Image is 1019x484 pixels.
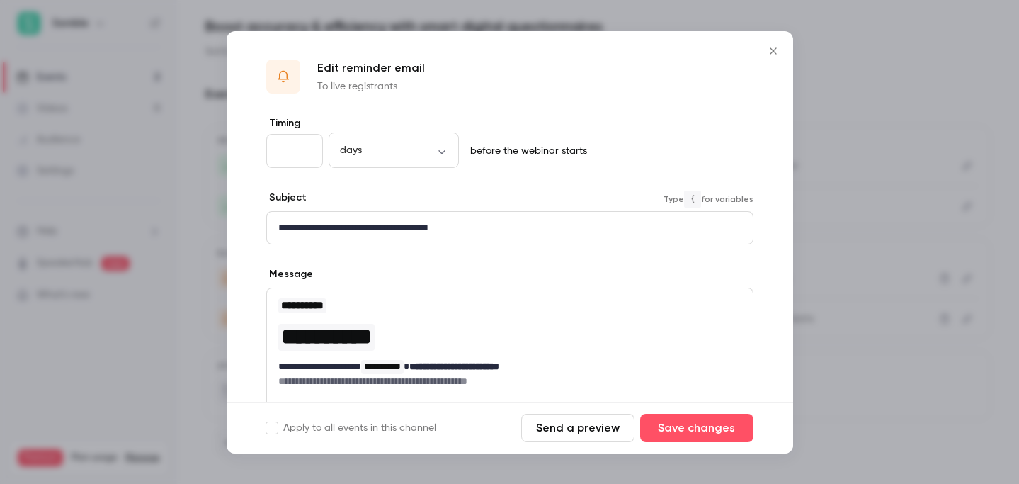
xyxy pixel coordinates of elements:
p: To live registrants [317,79,425,94]
div: editor [267,212,753,244]
div: days [329,143,459,157]
button: Send a preview [521,414,634,442]
label: Apply to all events in this channel [266,421,436,435]
button: Save changes [640,414,753,442]
p: Edit reminder email [317,60,425,77]
p: before the webinar starts [465,144,587,158]
label: Timing [266,116,753,130]
label: Subject [266,191,307,205]
span: Type for variables [664,191,753,208]
button: Close [759,37,787,65]
label: Message [266,267,313,281]
div: editor [267,288,753,397]
code: { [684,191,701,208]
